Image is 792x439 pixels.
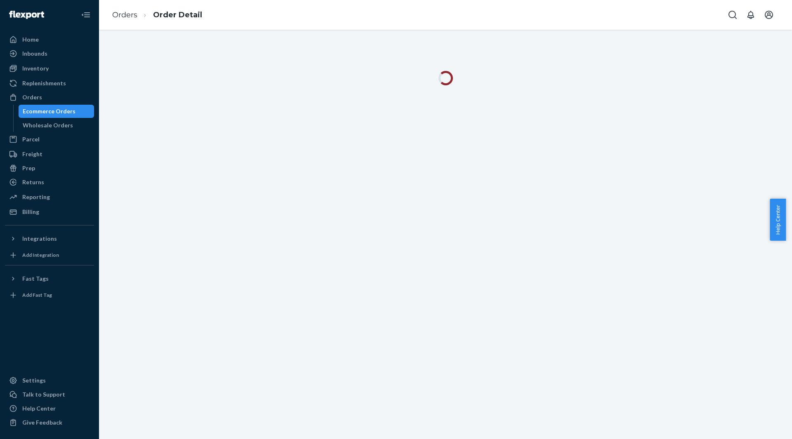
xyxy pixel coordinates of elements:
[5,388,94,401] a: Talk to Support
[5,416,94,429] button: Give Feedback
[5,176,94,189] a: Returns
[112,10,137,19] a: Orders
[22,64,49,73] div: Inventory
[770,199,786,241] button: Help Center
[761,7,777,23] button: Open account menu
[22,291,52,298] div: Add Fast Tag
[5,190,94,204] a: Reporting
[22,208,39,216] div: Billing
[22,178,44,186] div: Returns
[5,249,94,262] a: Add Integration
[5,148,94,161] a: Freight
[106,3,209,27] ol: breadcrumbs
[22,193,50,201] div: Reporting
[22,164,35,172] div: Prep
[22,135,40,143] div: Parcel
[22,390,65,399] div: Talk to Support
[23,107,75,115] div: Ecommerce Orders
[5,162,94,175] a: Prep
[23,121,73,129] div: Wholesale Orders
[5,272,94,285] button: Fast Tags
[22,235,57,243] div: Integrations
[22,150,42,158] div: Freight
[22,79,66,87] div: Replenishments
[5,289,94,302] a: Add Fast Tag
[19,119,94,132] a: Wholesale Orders
[5,133,94,146] a: Parcel
[5,205,94,218] a: Billing
[5,47,94,60] a: Inbounds
[9,11,44,19] img: Flexport logo
[5,33,94,46] a: Home
[78,7,94,23] button: Close Navigation
[22,275,49,283] div: Fast Tags
[153,10,202,19] a: Order Detail
[19,105,94,118] a: Ecommerce Orders
[22,93,42,101] div: Orders
[22,251,59,258] div: Add Integration
[22,404,56,413] div: Help Center
[5,91,94,104] a: Orders
[22,376,46,385] div: Settings
[5,77,94,90] a: Replenishments
[5,374,94,387] a: Settings
[22,49,47,58] div: Inbounds
[5,62,94,75] a: Inventory
[22,35,39,44] div: Home
[724,7,741,23] button: Open Search Box
[22,418,62,427] div: Give Feedback
[5,402,94,415] a: Help Center
[742,7,759,23] button: Open notifications
[5,232,94,245] button: Integrations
